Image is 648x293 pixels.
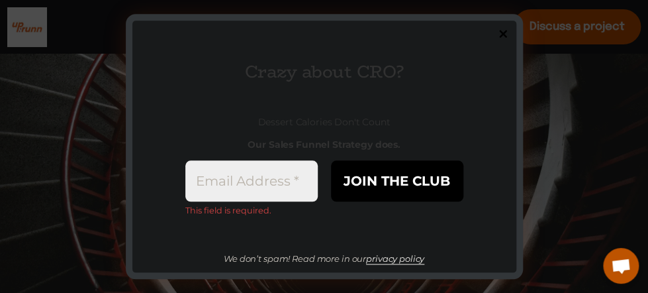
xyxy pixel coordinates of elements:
li: This field is required. [185,207,318,216]
span: We don’t spam! Read more in our [224,253,424,264]
p: Dessert Calories Don't Count [139,116,510,129]
a: privacy policy [366,253,424,264]
a: Open chat [603,248,639,284]
input: JOIN THE CLUB [331,161,463,202]
input: Email Address * [185,161,318,202]
span: Crazy about CRO? [245,58,404,85]
strong: Our Sales Funnel Strategy does. [248,139,400,150]
input: Close [496,27,510,40]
